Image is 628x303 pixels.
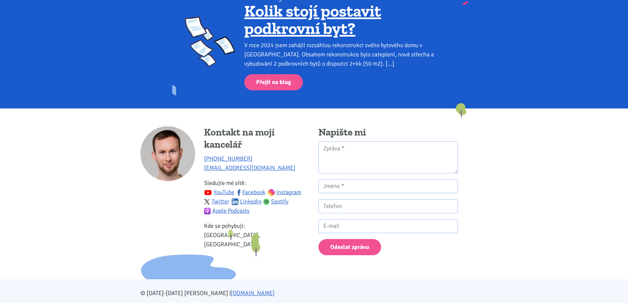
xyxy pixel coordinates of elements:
[204,189,234,196] a: YouTube
[204,155,253,162] a: [PHONE_NUMBER]
[140,126,195,181] img: Tomáš Kučera
[204,189,212,197] img: youtube.svg
[232,198,262,205] a: Linkedin
[263,198,270,205] img: spotify.png
[244,41,443,68] div: V roce 2024 jsem zahájil rozsáhlou rekonstrukci svého bytového domu v [GEOGRAPHIC_DATA]. Obsahem ...
[244,1,381,39] a: Kolik stojí postavit podkrovní byt?
[232,198,238,205] img: linkedin.svg
[318,126,458,139] h4: Napište mi
[318,179,458,194] input: Jméno *
[244,74,303,90] a: Přejít na blog
[236,189,242,196] img: fb.svg
[204,207,250,214] a: Apple Podcasts
[204,126,310,151] h4: Kontakt na mojí kancelář
[236,189,265,196] a: Facebook
[204,178,310,215] p: Sledujte mé sítě:
[136,288,492,298] div: © [DATE]-[DATE] [PERSON_NAME] |
[268,189,275,196] img: ig.svg
[204,164,295,171] a: [EMAIL_ADDRESS][DOMAIN_NAME]
[268,189,301,196] a: Instagram
[204,208,211,214] img: apple-podcasts.png
[204,221,310,249] p: Kde se pohybuji: [GEOGRAPHIC_DATA], [GEOGRAPHIC_DATA]
[318,199,458,213] input: Telefon
[263,198,289,205] a: Spotify
[318,239,381,255] button: Odeslat zprávu
[204,198,229,205] a: Twitter
[204,199,210,205] img: twitter.svg
[231,289,275,297] a: [DOMAIN_NAME]
[318,141,458,255] form: Kontaktní formulář
[318,219,458,233] input: E-mail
